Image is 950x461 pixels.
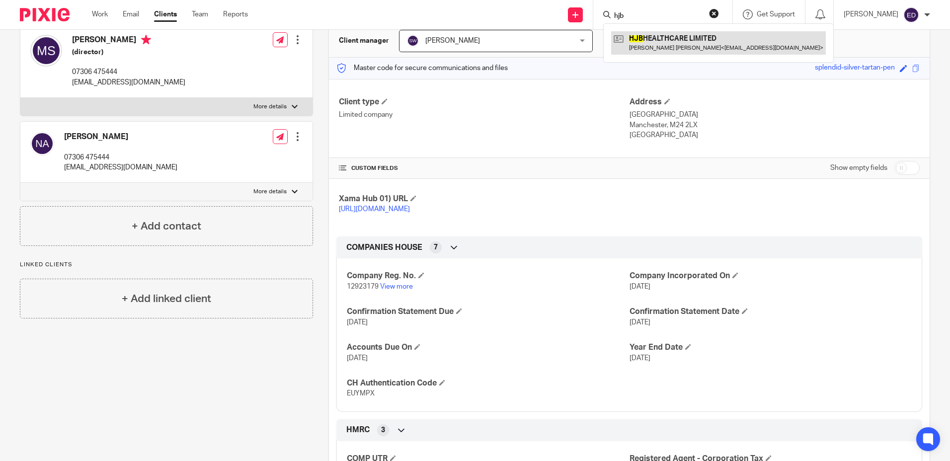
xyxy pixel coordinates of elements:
[425,37,480,44] span: [PERSON_NAME]
[64,132,177,142] h4: [PERSON_NAME]
[844,9,898,19] p: [PERSON_NAME]
[346,425,370,435] span: HMRC
[64,162,177,172] p: [EMAIL_ADDRESS][DOMAIN_NAME]
[64,153,177,162] p: 07306 475444
[339,97,629,107] h4: Client type
[381,425,385,435] span: 3
[630,342,912,353] h4: Year End Date
[709,8,719,18] button: Clear
[92,9,108,19] a: Work
[30,132,54,155] img: svg%3E
[223,9,248,19] a: Reports
[815,63,895,74] div: splendid-silver-tartan-pen
[630,97,920,107] h4: Address
[122,291,211,307] h4: + Add linked client
[20,261,313,269] p: Linked clients
[347,319,368,326] span: [DATE]
[613,12,703,21] input: Search
[141,35,151,45] i: Primary
[903,7,919,23] img: svg%3E
[630,283,650,290] span: [DATE]
[346,242,422,253] span: COMPANIES HOUSE
[347,355,368,362] span: [DATE]
[336,63,508,73] p: Master code for secure communications and files
[192,9,208,19] a: Team
[630,130,920,140] p: [GEOGRAPHIC_DATA]
[347,307,629,317] h4: Confirmation Statement Due
[830,163,887,173] label: Show empty fields
[20,8,70,21] img: Pixie
[339,194,629,204] h4: Xama Hub 01) URL
[630,319,650,326] span: [DATE]
[757,11,795,18] span: Get Support
[339,206,410,213] a: [URL][DOMAIN_NAME]
[630,120,920,130] p: Manchester, M24 2LX
[434,242,438,252] span: 7
[339,164,629,172] h4: CUSTOM FIELDS
[253,103,287,111] p: More details
[72,47,185,57] h5: (director)
[253,188,287,196] p: More details
[154,9,177,19] a: Clients
[72,67,185,77] p: 07306 475444
[347,378,629,388] h4: CH Authentication Code
[339,110,629,120] p: Limited company
[72,35,185,47] h4: [PERSON_NAME]
[630,307,912,317] h4: Confirmation Statement Date
[630,271,912,281] h4: Company Incorporated On
[72,77,185,87] p: [EMAIL_ADDRESS][DOMAIN_NAME]
[630,355,650,362] span: [DATE]
[380,283,413,290] a: View more
[123,9,139,19] a: Email
[30,35,62,67] img: svg%3E
[347,342,629,353] h4: Accounts Due On
[630,110,920,120] p: [GEOGRAPHIC_DATA]
[132,219,201,234] h4: + Add contact
[347,271,629,281] h4: Company Reg. No.
[347,390,375,397] span: EUYMPX
[407,35,419,47] img: svg%3E
[347,283,379,290] span: 12923179
[339,36,389,46] h3: Client manager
